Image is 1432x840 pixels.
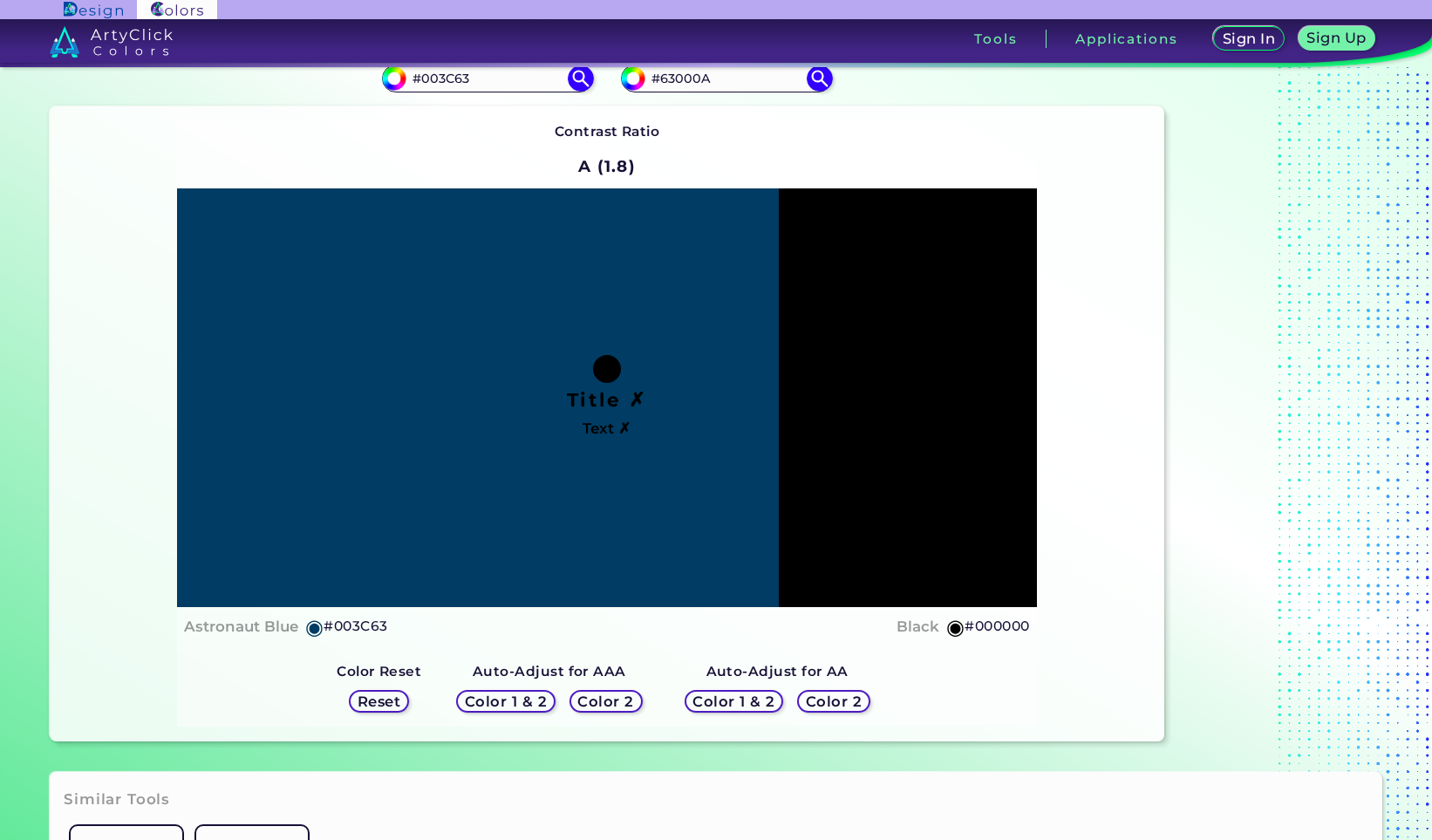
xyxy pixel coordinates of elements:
[568,65,594,92] img: icon search
[64,789,170,810] h3: Similar Tools
[808,695,859,708] h5: Color 2
[473,663,626,680] strong: Auto-Adjust for AAA
[324,615,387,638] h5: #003C63
[706,663,849,680] strong: Auto-Adjust for AA
[184,614,298,639] h4: Astronaut Blue
[337,663,421,680] strong: Color Reset
[974,32,1017,45] h3: Tools
[1225,32,1272,45] h5: Sign In
[645,66,808,90] input: type color 2..
[965,615,1029,638] h5: #000000
[406,66,569,90] input: type color 1..
[555,123,660,140] strong: Contrast Ratio
[1302,28,1371,50] a: Sign Up
[567,386,647,413] h1: Title ✗
[305,617,324,638] h5: ◉
[697,695,771,708] h5: Color 1 & 2
[807,65,833,92] img: icon search
[1075,32,1177,45] h3: Applications
[946,617,965,638] h5: ◉
[1310,31,1364,44] h5: Sign Up
[581,695,631,708] h5: Color 2
[50,26,173,58] img: logo_artyclick_colors_white.svg
[1171,10,1389,748] iframe: Advertisement
[359,695,399,708] h5: Reset
[570,147,644,186] h2: A (1.8)
[583,416,631,441] h4: Text ✗
[469,695,543,708] h5: Color 1 & 2
[897,614,939,639] h4: Black
[1217,28,1281,50] a: Sign In
[64,2,122,18] img: ArtyClick Design logo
